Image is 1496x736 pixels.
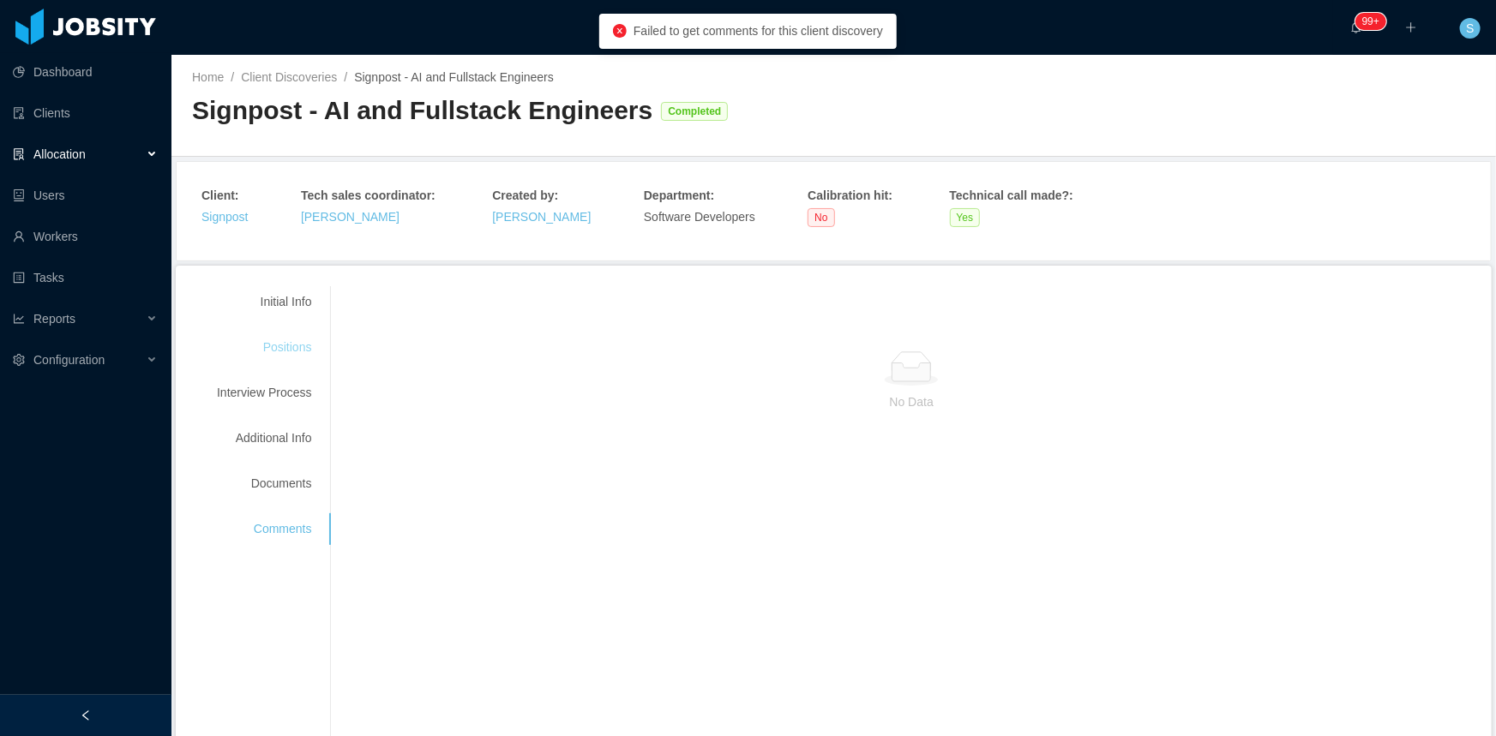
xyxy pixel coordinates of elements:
div: Interview Process [196,377,332,409]
span: / [231,70,234,84]
p: No Data [410,392,1413,411]
div: Positions [196,332,332,363]
strong: Created by : [492,188,558,202]
a: icon: auditClients [13,96,158,130]
div: Initial Info [196,286,332,318]
strong: Technical call made? : [950,188,1073,202]
div: Comments [196,513,332,545]
span: Software Developers [644,210,755,224]
a: icon: pie-chartDashboard [13,55,158,89]
span: Configuration [33,353,105,367]
div: Signpost - AI and Fullstack Engineers [192,93,652,129]
a: [PERSON_NAME] [492,210,591,224]
i: icon: setting [13,354,25,366]
i: icon: plus [1405,21,1417,33]
a: icon: userWorkers [13,219,158,254]
strong: Tech sales coordinator : [301,188,436,202]
i: icon: bell [1350,21,1362,33]
strong: Calibration hit : [808,188,892,202]
span: Completed [661,102,728,121]
span: S [1466,18,1474,39]
a: icon: robotUsers [13,178,158,212]
strong: Client : [201,188,239,202]
span: / [344,70,347,84]
a: icon: profileTasks [13,260,158,295]
strong: Department : [644,188,714,202]
a: Home [192,70,224,84]
span: Allocation [33,147,86,161]
a: Client Discoveries [241,70,337,84]
span: Reports [33,312,75,326]
span: Yes [950,208,981,227]
a: Signpost [201,210,248,224]
div: Documents [196,468,332,500]
a: [PERSON_NAME] [301,210,400,224]
i: icon: solution [13,148,25,160]
span: Signpost - AI and Fullstack Engineers [354,70,554,84]
div: Additional Info [196,422,332,454]
sup: 1207 [1355,13,1386,30]
span: No [808,208,834,227]
span: Failed to get comments for this client discovery [634,24,883,38]
i: icon: line-chart [13,313,25,325]
i: icon: close-circle [613,24,627,38]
